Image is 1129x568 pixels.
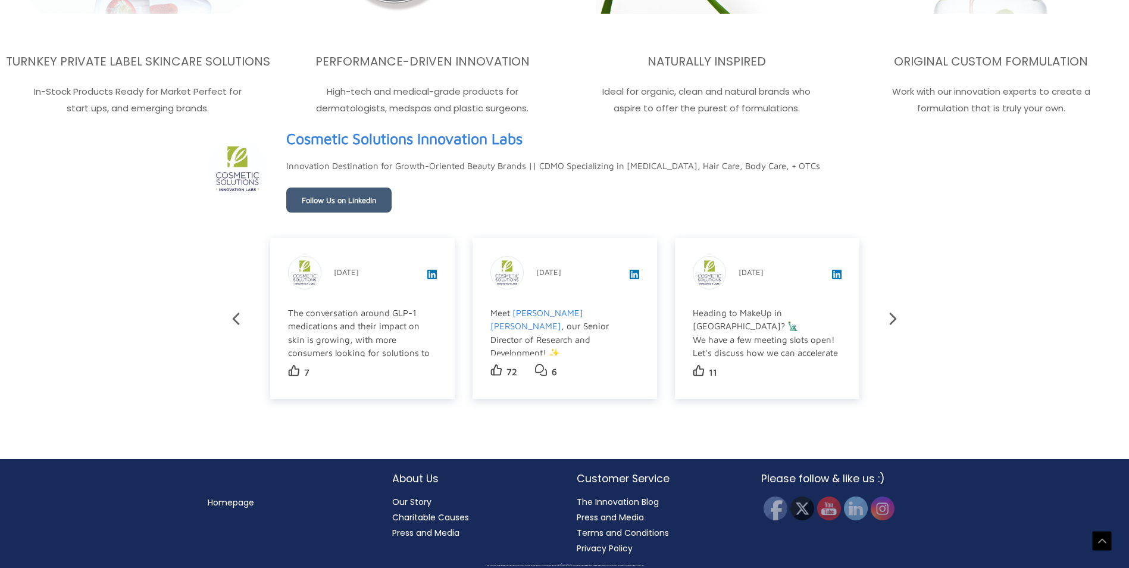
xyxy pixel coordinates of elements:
a: Privacy Policy [577,542,633,554]
nav: Menu [208,495,368,510]
h2: Customer Service [577,471,737,486]
h3: PERFORMANCE-DRIVEN INNOVATION [287,54,558,69]
a: Press and Media [577,511,644,523]
img: sk-post-userpic [491,257,523,289]
a: View post on LinkedIn [427,271,437,281]
p: Work with our innovation experts to create a formulation that is truly your own. [856,83,1126,117]
h3: NATURALLY INSPIRED [572,54,842,69]
a: View post on LinkedIn [832,271,842,281]
h2: Please follow & like us :) [761,471,922,486]
img: Twitter [790,497,814,520]
p: Innovation Destination for Growth-Oriented Beauty Brands || CDMO Specializing in [MEDICAL_DATA], ... [286,158,820,174]
a: [PERSON_NAME] [PERSON_NAME] [490,308,583,332]
p: 6 [552,364,557,381]
a: Our Story [392,496,431,508]
h2: About Us [392,471,553,486]
nav: About Us [392,494,553,541]
a: Terms and Conditions [577,527,669,539]
img: Facebook [764,497,787,520]
div: Copyright © 2025 [21,564,1108,565]
a: Press and Media [392,527,459,539]
p: High-tech and medical-grade products for dermatologists, medspas and plastic surgeons. [287,83,558,117]
p: 11 [709,365,717,382]
a: View post on LinkedIn [630,271,639,281]
a: The Innovation Blog [577,496,659,508]
p: 7 [304,365,309,382]
a: Homepage [208,497,254,508]
a: Follow Us on LinkedIn [286,188,392,213]
p: 72 [506,364,517,381]
p: [DATE] [536,266,561,280]
nav: Customer Service [577,494,737,556]
p: Ideal for organic, clean and natural brands who aspire to offer the purest of formulations. [572,83,842,117]
h3: TURNKEY PRIVATE LABEL SKINCARE SOLUTIONS [3,54,273,69]
a: View page on LinkedIn [286,125,523,152]
p: [DATE] [739,266,764,280]
img: sk-header-picture [208,139,267,199]
img: sk-post-userpic [693,257,725,289]
a: Charitable Causes [392,511,469,523]
p: [DATE] [334,266,359,280]
p: In-Stock Products Ready for Market Perfect for start ups, and emerging brands. [3,83,273,117]
img: sk-post-userpic [289,257,321,289]
div: All material on this Website, including design, text, images, logos and sounds, are owned by Cosm... [21,565,1108,566]
div: Heading to MakeUp in [GEOGRAPHIC_DATA]? 🗽 We have a few meeting slots open! Let's discuss how we ... [693,307,840,467]
h3: ORIGINAL CUSTOM FORMULATION [856,54,1126,69]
